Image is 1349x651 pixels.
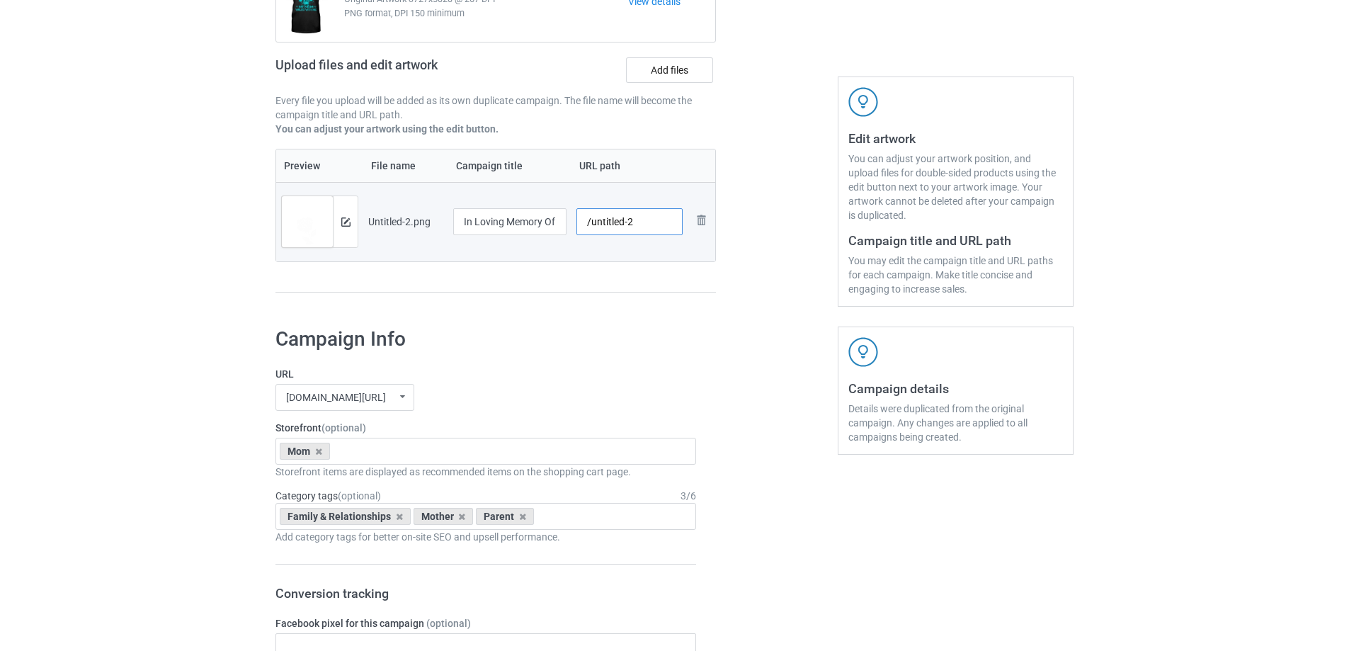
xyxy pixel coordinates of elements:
div: [DOMAIN_NAME][URL] [286,392,386,402]
label: Add files [626,57,713,83]
label: URL [275,367,696,381]
h3: Edit artwork [848,130,1063,147]
span: PNG format, DPI 150 minimum [344,6,628,21]
div: Mother [414,508,474,525]
div: Details were duplicated from the original campaign. Any changes are applied to all campaigns bein... [848,402,1063,444]
span: (optional) [338,490,381,502]
img: original.png [282,196,333,263]
h1: Campaign Info [275,327,696,352]
b: You can adjust your artwork using the edit button. [275,123,499,135]
p: Every file you upload will be added as its own duplicate campaign. The file name will become the ... [275,94,716,122]
div: Add category tags for better on-site SEO and upsell performance. [275,530,696,544]
img: svg+xml;base64,PD94bWwgdmVyc2lvbj0iMS4wIiBlbmNvZGluZz0iVVRGLTgiPz4KPHN2ZyB3aWR0aD0iNDJweCIgaGVpZ2... [848,87,878,117]
label: Storefront [275,421,696,435]
span: (optional) [321,422,366,434]
th: File name [363,149,448,182]
h3: Campaign title and URL path [848,232,1063,249]
h3: Conversion tracking [275,585,696,601]
div: Parent [476,508,534,525]
div: Mom [280,443,330,460]
th: Preview [276,149,363,182]
div: You may edit the campaign title and URL paths for each campaign. Make title concise and engaging ... [848,254,1063,296]
div: Family & Relationships [280,508,411,525]
div: Untitled-2.png [368,215,443,229]
span: (optional) [426,618,471,629]
h2: Upload files and edit artwork [275,57,540,84]
img: svg+xml;base64,PD94bWwgdmVyc2lvbj0iMS4wIiBlbmNvZGluZz0iVVRGLTgiPz4KPHN2ZyB3aWR0aD0iNDJweCIgaGVpZ2... [848,337,878,367]
div: You can adjust your artwork position, and upload files for double-sided products using the edit b... [848,152,1063,222]
img: svg+xml;base64,PD94bWwgdmVyc2lvbj0iMS4wIiBlbmNvZGluZz0iVVRGLTgiPz4KPHN2ZyB3aWR0aD0iMTRweCIgaGVpZ2... [341,217,351,227]
div: Storefront items are displayed as recommended items on the shopping cart page. [275,465,696,479]
th: Campaign title [448,149,571,182]
img: svg+xml;base64,PD94bWwgdmVyc2lvbj0iMS4wIiBlbmNvZGluZz0iVVRGLTgiPz4KPHN2ZyB3aWR0aD0iMjhweCIgaGVpZ2... [693,212,710,229]
label: Category tags [275,489,381,503]
label: Facebook pixel for this campaign [275,616,696,630]
th: URL path [571,149,688,182]
div: 3 / 6 [681,489,696,503]
h3: Campaign details [848,380,1063,397]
